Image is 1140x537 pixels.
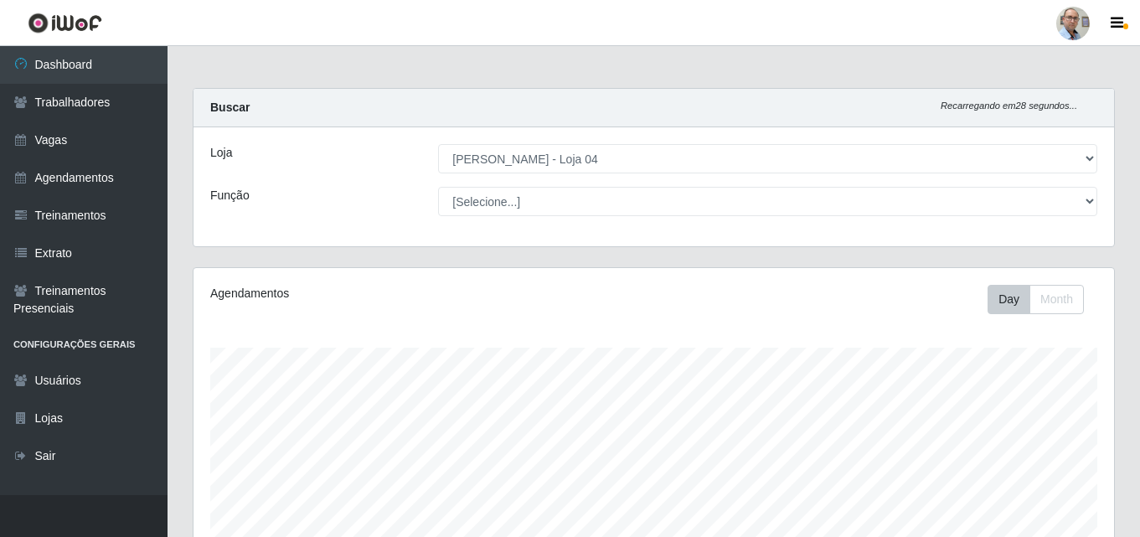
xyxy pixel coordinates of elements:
[988,285,1084,314] div: First group
[210,144,232,162] label: Loja
[1029,285,1084,314] button: Month
[988,285,1097,314] div: Toolbar with button groups
[941,101,1077,111] i: Recarregando em 28 segundos...
[210,285,565,302] div: Agendamentos
[28,13,102,34] img: CoreUI Logo
[988,285,1030,314] button: Day
[210,101,250,114] strong: Buscar
[210,187,250,204] label: Função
